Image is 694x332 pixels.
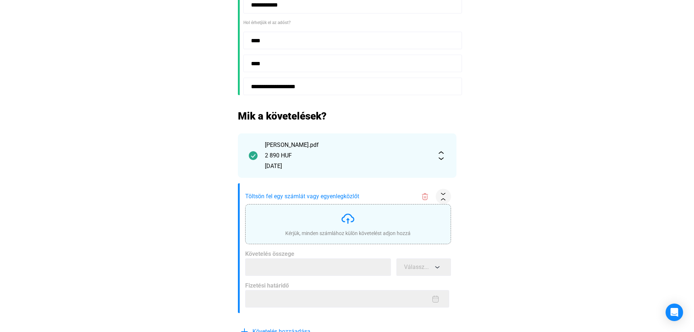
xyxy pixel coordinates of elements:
div: Hol érhetjük el az adóst? [243,19,456,26]
img: upload-cloud [341,211,355,226]
div: Kérjük, minden számlához külön követelést adjon hozzá [285,230,411,237]
button: Válassz... [396,258,451,276]
span: Fizetési határidő [245,282,289,289]
span: Töltsön fel egy számlát vagy egyenlegközlőt [245,192,415,201]
div: 2 890 HUF [265,151,430,160]
span: Követelés összege [245,250,294,257]
div: [PERSON_NAME].pdf [265,141,430,149]
button: trash-red [417,189,433,204]
h2: Mik a követelések? [238,110,456,122]
img: collapse [439,193,447,200]
img: checkmark-darker-green-circle [249,151,258,160]
div: [DATE] [265,162,430,171]
div: Open Intercom Messenger [666,304,683,321]
img: expand [437,151,446,160]
button: collapse [436,189,451,204]
span: Válassz... [404,263,429,270]
img: trash-red [421,193,429,200]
